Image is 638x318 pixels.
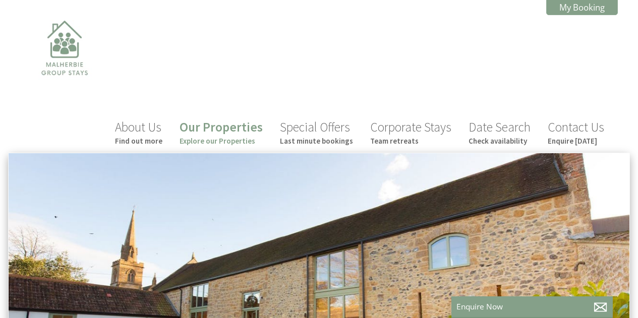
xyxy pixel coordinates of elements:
[370,119,451,146] a: Corporate StaysTeam retreats
[180,136,263,146] small: Explore our Properties
[548,119,604,146] a: Contact UsEnquire [DATE]
[456,301,608,312] p: Enquire Now
[469,119,531,146] a: Date SearchCheck availability
[280,119,353,146] a: Special OffersLast minute bookings
[469,136,531,146] small: Check availability
[280,136,353,146] small: Last minute bookings
[115,119,162,146] a: About UsFind out more
[180,119,263,146] a: Our PropertiesExplore our Properties
[115,136,162,146] small: Find out more
[370,136,451,146] small: Team retreats
[14,14,115,115] img: Malherbie Group Stays
[548,136,604,146] small: Enquire [DATE]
